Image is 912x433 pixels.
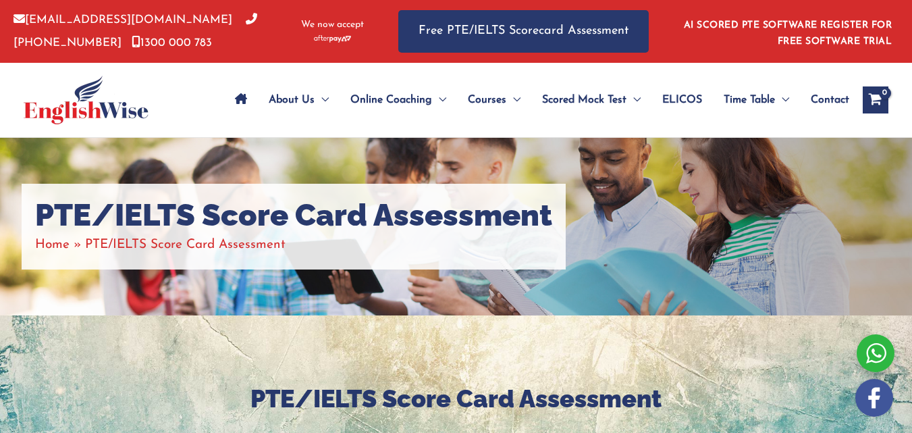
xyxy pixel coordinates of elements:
span: ELICOS [662,76,702,124]
a: About UsMenu Toggle [258,76,340,124]
a: Contact [800,76,849,124]
a: Scored Mock TestMenu Toggle [531,76,651,124]
a: AI SCORED PTE SOFTWARE REGISTER FOR FREE SOFTWARE TRIAL [684,20,892,47]
a: [PHONE_NUMBER] [14,14,257,48]
span: About Us [269,76,315,124]
span: Contact [811,76,849,124]
span: Menu Toggle [775,76,789,124]
img: white-facebook.png [855,379,893,417]
span: Menu Toggle [432,76,446,124]
a: Home [35,238,70,251]
img: Afterpay-Logo [314,35,351,43]
span: Online Coaching [350,76,432,124]
a: View Shopping Cart, empty [863,86,888,113]
nav: Breadcrumbs [35,234,552,256]
a: Free PTE/IELTS Scorecard Assessment [398,10,649,53]
a: 1300 000 783 [132,37,212,49]
a: Time TableMenu Toggle [713,76,800,124]
span: Menu Toggle [626,76,641,124]
span: Menu Toggle [315,76,329,124]
span: Courses [468,76,506,124]
a: CoursesMenu Toggle [457,76,531,124]
span: Menu Toggle [506,76,520,124]
h2: PTE/IELTS Score Card Assessment [51,383,861,415]
span: We now accept [301,18,364,32]
a: Online CoachingMenu Toggle [340,76,457,124]
aside: Header Widget 1 [676,9,898,53]
nav: Site Navigation: Main Menu [224,76,849,124]
span: Scored Mock Test [542,76,626,124]
span: Time Table [724,76,775,124]
a: [EMAIL_ADDRESS][DOMAIN_NAME] [14,14,232,26]
h1: PTE/IELTS Score Card Assessment [35,197,552,234]
a: ELICOS [651,76,713,124]
img: cropped-ew-logo [24,76,149,124]
span: PTE/IELTS Score Card Assessment [85,238,286,251]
